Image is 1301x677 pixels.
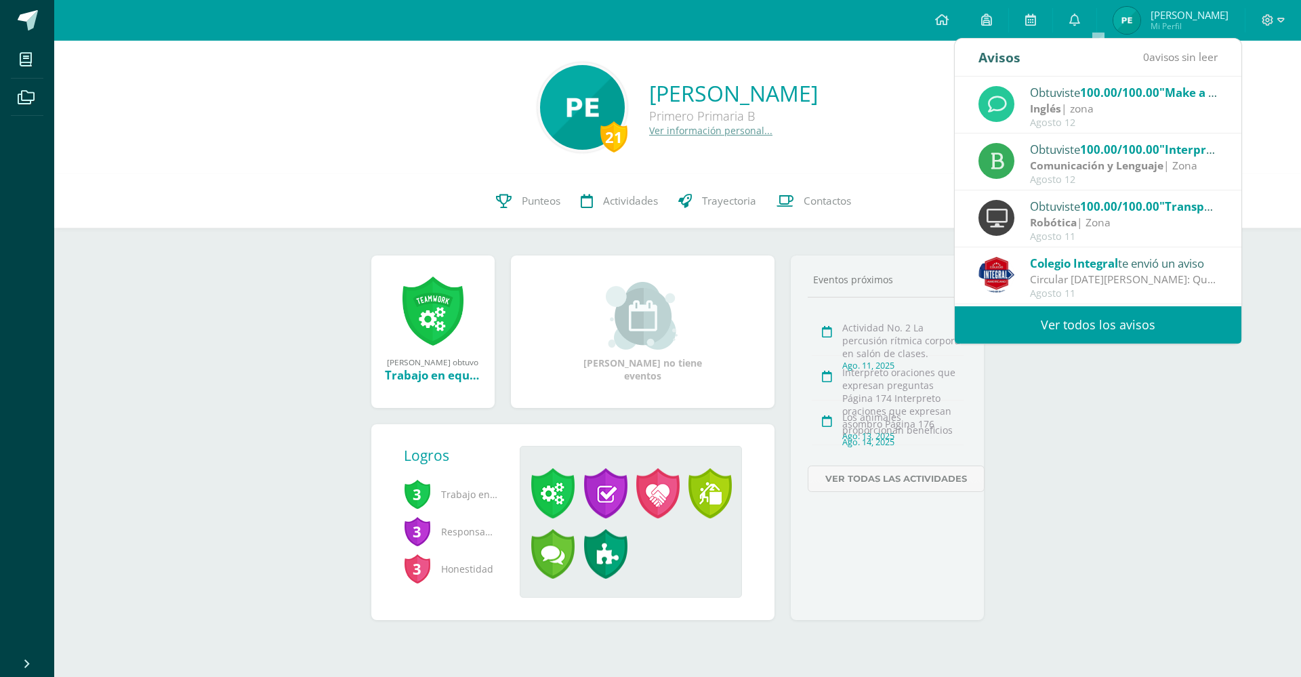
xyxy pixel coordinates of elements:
[1080,142,1159,157] span: 100.00/100.00
[1030,158,1218,173] div: | Zona
[404,478,431,510] span: 3
[1030,83,1218,101] div: Obtuviste en
[649,124,772,137] a: Ver información personal...
[1030,288,1218,300] div: Agosto 11
[603,194,658,208] span: Actividades
[404,550,499,588] span: Honestidad
[842,411,964,436] div: Los animales proporcionan beneficios
[1030,255,1118,271] span: Colegio Integral
[1030,117,1218,129] div: Agosto 12
[606,282,680,350] img: event_small.png
[808,466,985,492] a: Ver todas las actividades
[571,174,668,228] a: Actividades
[575,282,710,382] div: [PERSON_NAME] no tiene eventos
[842,436,964,448] div: Ago. 14, 2025
[978,257,1014,293] img: 3d8ecf278a7f74c562a74fe44b321cd5.png
[404,476,499,513] span: Trabajo en equipo
[668,174,766,228] a: Trayectoria
[1030,215,1218,230] div: | Zona
[1030,140,1218,158] div: Obtuviste en
[600,121,627,152] div: 21
[404,446,510,465] div: Logros
[842,366,964,430] div: Interpreto oraciones que expresan preguntas Página 174 Interpreto oraciones que expresan asombro ...
[842,321,964,360] div: Actividad No. 2 La percusión rítmica corporal en salón de clases.
[955,306,1241,344] a: Ver todos los avisos
[1030,174,1218,186] div: Agosto 12
[766,174,861,228] a: Contactos
[1030,215,1077,230] strong: Robótica
[1030,101,1061,116] strong: Inglés
[1030,254,1218,272] div: te envió un aviso
[1151,20,1228,32] span: Mi Perfil
[385,356,481,367] div: [PERSON_NAME] obtuvo
[978,39,1020,76] div: Avisos
[404,516,431,547] span: 3
[385,367,481,383] div: Trabajo en equipo
[1030,158,1163,173] strong: Comunicación y Lenguaje
[1159,199,1286,214] span: "Transporte – cohete."
[1030,231,1218,243] div: Agosto 11
[1030,272,1218,287] div: Circular 11 de agosto 2025: Querida comunidad educativa, te trasladamos este PDF con la circular ...
[1080,199,1159,214] span: 100.00/100.00
[649,79,818,108] a: [PERSON_NAME]
[1113,7,1140,34] img: 23ec1711212fb13d506ed84399d281dc.png
[1143,49,1218,64] span: avisos sin leer
[404,513,499,550] span: Responsabilidad
[1151,8,1228,22] span: [PERSON_NAME]
[1030,197,1218,215] div: Obtuviste en
[1080,85,1159,100] span: 100.00/100.00
[1159,85,1257,100] span: "Make a squishy"
[649,108,818,124] div: Primero Primaria B
[404,553,431,584] span: 3
[804,194,851,208] span: Contactos
[1030,101,1218,117] div: | zona
[522,194,560,208] span: Punteos
[486,174,571,228] a: Punteos
[702,194,756,208] span: Trayectoria
[1143,49,1149,64] span: 0
[540,65,625,150] img: 8d9fb575b8f6c6a1ec02a83d2367dec9.png
[808,273,968,286] div: Eventos próximos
